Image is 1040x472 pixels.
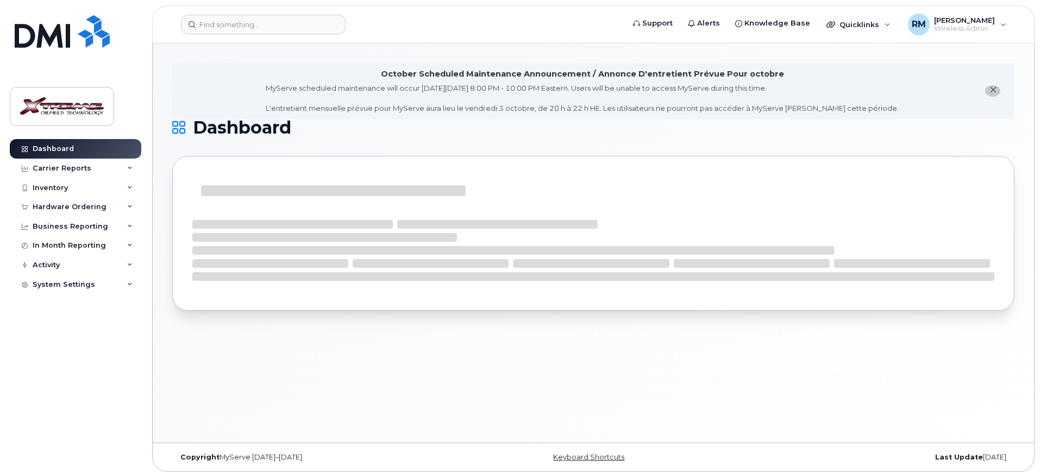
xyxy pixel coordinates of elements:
div: [DATE] [734,453,1014,462]
a: Keyboard Shortcuts [553,453,624,461]
div: MyServe [DATE]–[DATE] [172,453,453,462]
span: Dashboard [193,119,291,136]
div: October Scheduled Maintenance Announcement / Annonce D'entretient Prévue Pour octobre [381,68,784,80]
strong: Last Update [935,453,983,461]
button: close notification [985,85,1000,97]
strong: Copyright [180,453,220,461]
div: MyServe scheduled maintenance will occur [DATE][DATE] 8:00 PM - 10:00 PM Eastern. Users will be u... [266,83,899,114]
